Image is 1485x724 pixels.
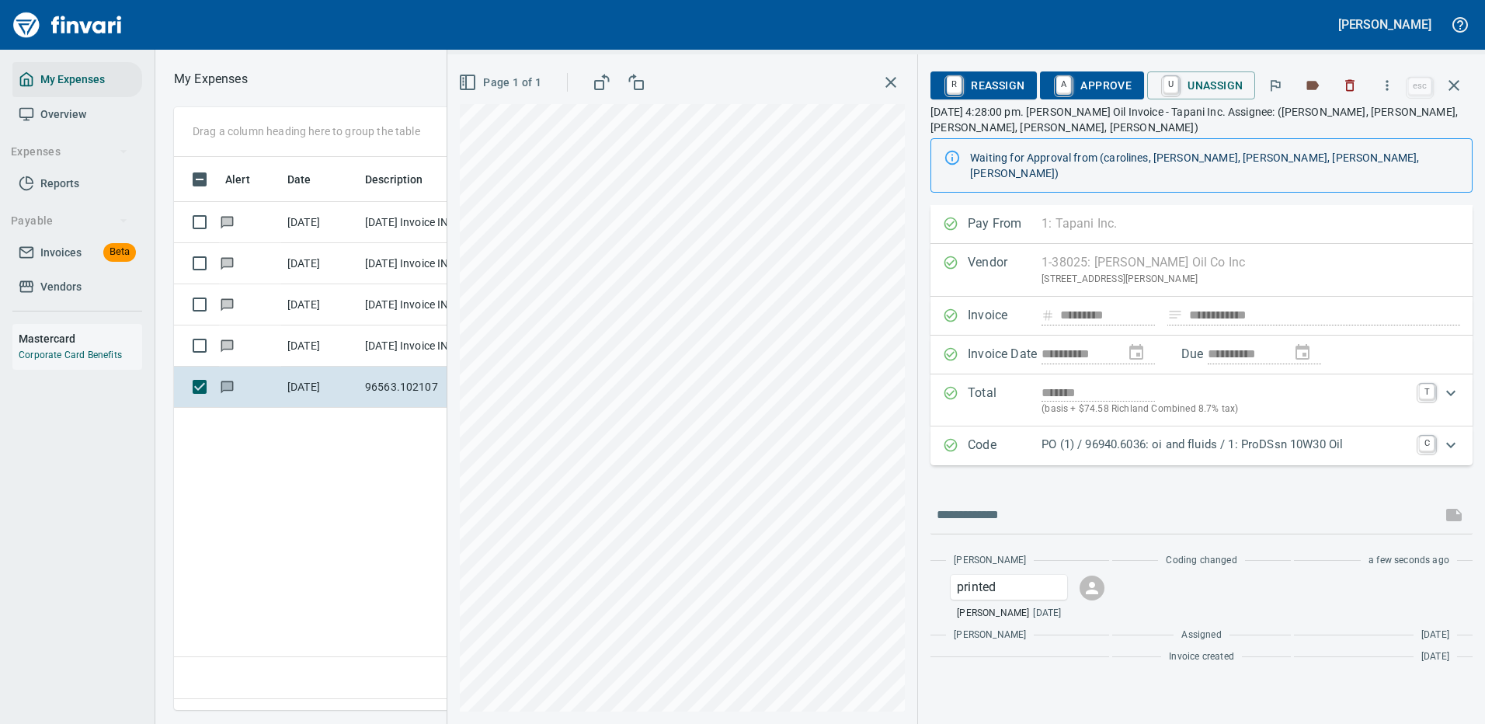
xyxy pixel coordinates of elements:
[1404,67,1473,104] span: Close invoice
[359,243,499,284] td: [DATE] Invoice IN-067205 from [PERSON_NAME] Oil Co Inc (1-38025)
[1368,553,1449,569] span: a few seconds ago
[1147,71,1255,99] button: UUnassign
[281,202,359,243] td: [DATE]
[1338,16,1431,33] h5: [PERSON_NAME]
[1042,402,1410,417] p: (basis + $74.58 Richland Combined 8.7% tax)
[1421,649,1449,665] span: [DATE]
[40,243,82,263] span: Invoices
[359,202,499,243] td: [DATE] Invoice IN-067223 from [PERSON_NAME] Oil Co Inc (1-38025)
[281,284,359,325] td: [DATE]
[1042,436,1410,454] p: PO (1) / 96940.6036: oi and fluids / 1: ProDSsn 10W30 Oil
[1370,68,1404,103] button: More
[954,628,1026,643] span: [PERSON_NAME]
[359,284,499,325] td: [DATE] Invoice IN-066801 from [PERSON_NAME] Oil Co Inc (1-38025)
[1258,68,1292,103] button: Flag
[1166,553,1236,569] span: Coding changed
[1408,78,1431,95] a: esc
[359,325,499,367] td: [DATE] Invoice IN-066802 from [PERSON_NAME] Oil Co Inc (1-38025)
[951,575,1067,600] div: Click for options
[954,553,1026,569] span: [PERSON_NAME]
[957,606,1029,621] span: [PERSON_NAME]
[1421,628,1449,643] span: [DATE]
[1181,628,1221,643] span: Assigned
[930,426,1473,465] div: Expand
[281,243,359,284] td: [DATE]
[12,270,142,305] a: Vendors
[40,70,105,89] span: My Expenses
[365,170,423,189] span: Description
[9,6,126,44] img: Finvari
[12,235,142,270] a: InvoicesBeta
[219,258,235,268] span: Has messages
[287,170,332,189] span: Date
[287,170,311,189] span: Date
[365,170,443,189] span: Description
[19,350,122,360] a: Corporate Card Benefits
[943,72,1024,99] span: Reassign
[40,105,86,124] span: Overview
[219,381,235,392] span: Has messages
[1334,12,1435,37] button: [PERSON_NAME]
[455,68,548,97] button: Page 1 of 1
[930,104,1473,135] p: [DATE] 4:28:00 pm. [PERSON_NAME] Oil Invoice - Tapani Inc. Assignee: ([PERSON_NAME], [PERSON_NAME...
[930,374,1473,426] div: Expand
[1295,68,1330,103] button: Labels
[225,170,250,189] span: Alert
[103,243,136,261] span: Beta
[1419,384,1435,399] a: T
[1160,72,1243,99] span: Unassign
[19,330,142,347] h6: Mastercard
[12,62,142,97] a: My Expenses
[40,277,82,297] span: Vendors
[1435,496,1473,534] span: This records your message into the invoice and notifies anyone mentioned
[359,367,499,408] td: 96563.102107
[1169,649,1234,665] span: Invoice created
[461,73,541,92] span: Page 1 of 1
[968,436,1042,456] p: Code
[225,170,270,189] span: Alert
[11,142,128,162] span: Expenses
[219,217,235,227] span: Has messages
[40,174,79,193] span: Reports
[1033,606,1061,621] span: [DATE]
[174,70,248,89] p: My Expenses
[947,76,962,93] a: R
[5,137,134,166] button: Expenses
[281,325,359,367] td: [DATE]
[12,166,142,201] a: Reports
[219,299,235,309] span: Has messages
[12,97,142,132] a: Overview
[11,211,128,231] span: Payable
[1163,76,1178,93] a: U
[970,144,1459,187] div: Waiting for Approval from (carolines, [PERSON_NAME], [PERSON_NAME], [PERSON_NAME], [PERSON_NAME])
[1040,71,1144,99] button: AApprove
[1056,76,1071,93] a: A
[219,340,235,350] span: Has messages
[957,578,1061,597] p: printed
[930,71,1037,99] button: RReassign
[1333,68,1367,103] button: Discard
[193,124,420,139] p: Drag a column heading here to group the table
[281,367,359,408] td: [DATE]
[1419,436,1435,451] a: C
[174,70,248,89] nav: breadcrumb
[1052,72,1132,99] span: Approve
[5,207,134,235] button: Payable
[968,384,1042,417] p: Total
